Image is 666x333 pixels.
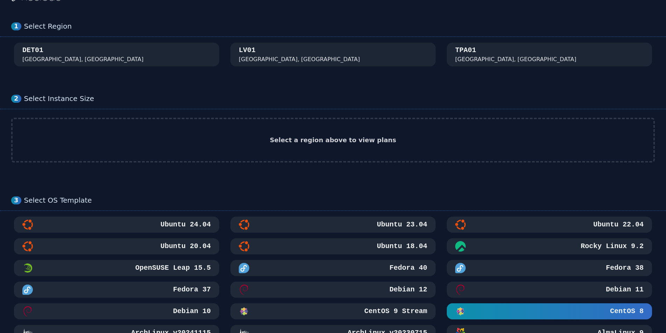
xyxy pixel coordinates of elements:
div: DET01 [22,45,43,55]
div: TPA01 [455,45,476,55]
img: Ubuntu 24.04 [22,219,33,230]
img: Ubuntu 23.04 [239,219,249,230]
button: Debian 11Debian 11 [447,282,652,298]
div: Select OS Template [24,196,655,205]
button: CentOS 8CentOS 8 [447,303,652,319]
h3: Ubuntu 23.04 [375,220,427,230]
h3: Ubuntu 20.04 [159,241,211,251]
img: CentOS 9 Stream [239,306,249,317]
div: LV01 [239,45,256,55]
h3: Ubuntu 24.04 [159,220,211,230]
div: 1 [11,22,21,30]
img: CentOS 8 [455,306,466,317]
img: Fedora 37 [22,284,33,295]
button: Debian 12Debian 12 [230,282,436,298]
h3: CentOS 9 Stream [363,306,427,316]
button: Ubuntu 18.04Ubuntu 18.04 [230,238,436,254]
h3: Debian 11 [604,285,644,295]
button: OpenSUSE Leap 15.5 MinimalOpenSUSE Leap 15.5 [14,260,219,276]
button: CentOS 9 StreamCentOS 9 Stream [230,303,436,319]
button: Ubuntu 20.04Ubuntu 20.04 [14,238,219,254]
img: Ubuntu 18.04 [239,241,249,252]
h2: Select a region above to view plans [270,135,396,145]
button: LV01 [GEOGRAPHIC_DATA], [GEOGRAPHIC_DATA] [230,43,436,66]
img: Ubuntu 20.04 [22,241,33,252]
div: [GEOGRAPHIC_DATA], [GEOGRAPHIC_DATA] [22,55,144,64]
button: Fedora 37Fedora 37 [14,282,219,298]
button: TPA01 [GEOGRAPHIC_DATA], [GEOGRAPHIC_DATA] [447,43,652,66]
button: Ubuntu 24.04Ubuntu 24.04 [14,217,219,233]
img: Ubuntu 22.04 [455,219,466,230]
button: DET01 [GEOGRAPHIC_DATA], [GEOGRAPHIC_DATA] [14,43,219,66]
img: Debian 12 [239,284,249,295]
h3: Rocky Linux 9.2 [579,241,644,251]
div: 3 [11,196,21,204]
div: Select Instance Size [24,94,655,103]
h3: CentOS 8 [609,306,644,316]
h3: Fedora 38 [604,263,644,273]
h3: Fedora 37 [172,285,211,295]
h3: Ubuntu 22.04 [592,220,644,230]
h3: Debian 10 [172,306,211,316]
button: Ubuntu 22.04Ubuntu 22.04 [447,217,652,233]
div: [GEOGRAPHIC_DATA], [GEOGRAPHIC_DATA] [455,55,577,64]
button: Debian 10Debian 10 [14,303,219,319]
img: Rocky Linux 9.2 [455,241,466,252]
div: 2 [11,95,21,103]
button: Fedora 38Fedora 38 [447,260,652,276]
h3: OpenSUSE Leap 15.5 [134,263,211,273]
img: OpenSUSE Leap 15.5 Minimal [22,263,33,273]
div: [GEOGRAPHIC_DATA], [GEOGRAPHIC_DATA] [239,55,360,64]
img: Debian 10 [22,306,33,317]
img: Debian 11 [455,284,466,295]
button: Fedora 40Fedora 40 [230,260,436,276]
div: Select Region [24,22,655,31]
button: Rocky Linux 9.2Rocky Linux 9.2 [447,238,652,254]
h3: Debian 12 [388,285,427,295]
h3: Fedora 40 [388,263,427,273]
button: Ubuntu 23.04Ubuntu 23.04 [230,217,436,233]
img: Fedora 40 [239,263,249,273]
h3: Ubuntu 18.04 [375,241,427,251]
img: Fedora 38 [455,263,466,273]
